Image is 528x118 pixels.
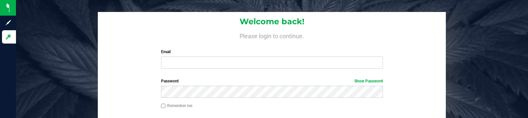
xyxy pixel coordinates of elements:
[161,103,192,109] label: Remember me
[5,34,12,40] inline-svg: Log in
[354,79,383,83] a: Show Password
[98,32,446,40] h4: Please login to continue.
[98,17,446,26] h1: Welcome back!
[5,19,12,26] inline-svg: Sign up
[161,104,166,108] input: Remember me
[161,79,179,83] span: Password
[161,49,383,55] label: Email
